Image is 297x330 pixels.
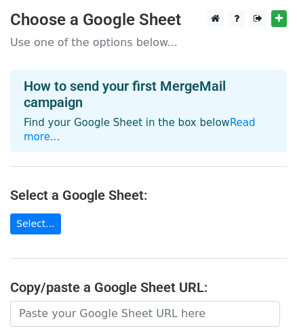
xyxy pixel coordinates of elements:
a: Select... [10,213,61,234]
p: Find your Google Sheet in the box below [24,116,273,144]
p: Use one of the options below... [10,35,287,49]
a: Read more... [24,117,256,143]
input: Paste your Google Sheet URL here [10,301,280,327]
h4: Copy/paste a Google Sheet URL: [10,279,287,295]
h4: Select a Google Sheet: [10,187,287,203]
h4: How to send your first MergeMail campaign [24,78,273,110]
h3: Choose a Google Sheet [10,10,287,30]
